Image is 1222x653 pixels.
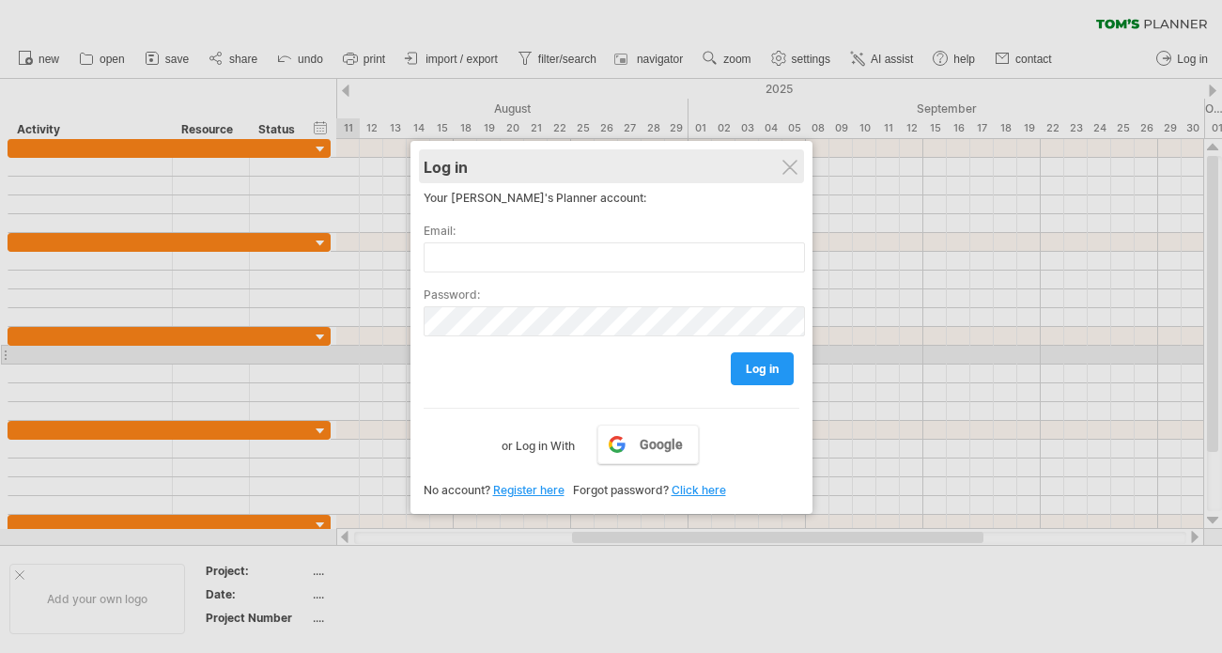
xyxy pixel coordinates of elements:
label: or Log in With [502,425,575,457]
a: Register here [493,483,565,497]
label: Email: [424,224,799,238]
div: Log in [424,149,799,183]
a: Google [597,425,699,464]
span: Google [640,437,683,452]
label: Password: [424,288,799,302]
span: No account? [424,483,490,497]
a: Click here [672,483,726,497]
span: Forgot password? [573,483,669,497]
span: log in [746,362,779,376]
a: log in [731,352,794,385]
div: Your [PERSON_NAME]'s Planner account: [424,191,799,205]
